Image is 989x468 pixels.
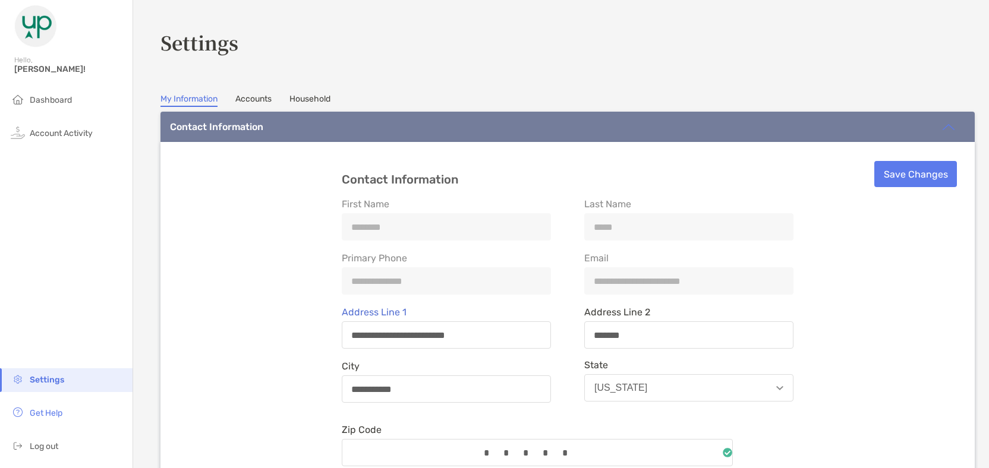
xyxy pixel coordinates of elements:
[342,384,550,394] input: City
[594,382,647,393] div: [US_STATE]
[342,361,551,372] span: City
[11,438,25,453] img: logout icon
[585,330,793,340] input: Address Line 2
[342,198,551,210] span: First Name
[584,306,793,318] span: Address Line 2
[11,92,25,106] img: household icon
[874,161,957,187] button: Save Changes
[584,198,793,210] span: Last Name
[30,441,58,451] span: Log out
[30,128,93,138] span: Account Activity
[342,222,550,232] input: First Name
[584,374,793,401] button: [US_STATE]
[585,222,793,232] input: Last Name
[30,375,64,385] span: Settings
[30,408,62,418] span: Get Help
[30,95,72,105] span: Dashboard
[342,330,550,340] input: Address Line 1
[160,94,218,107] a: My Information
[170,121,263,132] div: Contact Information
[342,306,551,318] span: Address Line 1
[342,276,550,286] input: Primary Phone
[14,64,125,74] span: [PERSON_NAME]!
[11,405,25,419] img: get-help icon
[342,424,733,435] span: Zip Code
[584,252,793,264] span: Email
[11,372,25,386] img: settings icon
[289,94,330,107] a: Household
[342,173,793,186] h3: Contact Information
[160,29,975,56] h3: Settings
[235,94,272,107] a: Accounts
[776,386,783,390] img: Open dropdown arrow
[585,276,793,286] input: Email
[14,5,57,48] img: Zoe Logo
[941,120,956,134] img: icon arrow
[723,448,732,457] img: input is ready icon
[342,448,723,458] input: Zip Codeinput is ready icon
[584,359,793,371] span: State
[342,252,551,264] span: Primary Phone
[11,125,25,140] img: activity icon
